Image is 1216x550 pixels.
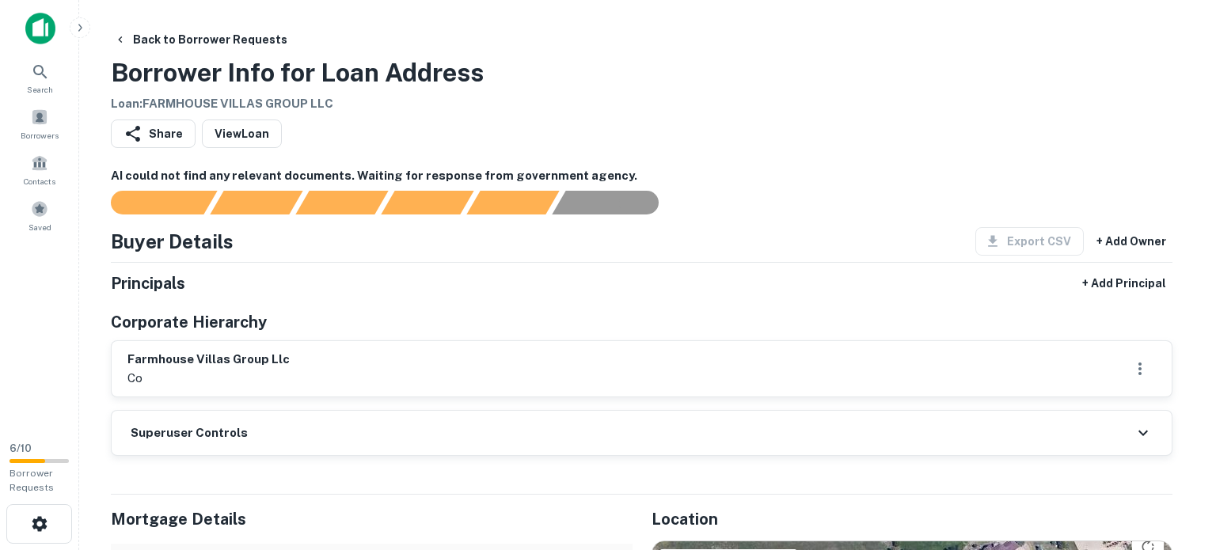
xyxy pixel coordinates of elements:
[127,369,290,388] p: co
[1090,227,1172,256] button: + Add Owner
[381,191,473,214] div: Principals found, AI now looking for contact information...
[108,25,294,54] button: Back to Borrower Requests
[111,507,633,531] h5: Mortgage Details
[131,424,248,442] h6: Superuser Controls
[127,351,290,369] h6: farmhouse villas group llc
[111,54,484,92] h3: Borrower Info for Loan Address
[295,191,388,214] div: Documents found, AI parsing details...
[24,175,55,188] span: Contacts
[25,13,55,44] img: capitalize-icon.png
[111,271,185,295] h5: Principals
[1076,269,1172,298] button: + Add Principal
[466,191,559,214] div: Principals found, still searching for contact information. This may take time...
[111,119,196,148] button: Share
[111,227,234,256] h4: Buyer Details
[28,221,51,233] span: Saved
[210,191,302,214] div: Your request is received and processing...
[92,191,211,214] div: Sending borrower request to AI...
[1137,423,1216,499] iframe: Chat Widget
[652,507,1173,531] h5: Location
[21,129,59,142] span: Borrowers
[111,95,484,113] h6: Loan : FARMHOUSE VILLAS GROUP LLC
[111,310,267,334] h5: Corporate Hierarchy
[202,119,282,148] a: ViewLoan
[111,167,1172,185] h6: AI could not find any relevant documents. Waiting for response from government agency.
[9,442,32,454] span: 6 / 10
[553,191,678,214] div: AI fulfillment process complete.
[9,468,54,493] span: Borrower Requests
[27,83,53,96] span: Search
